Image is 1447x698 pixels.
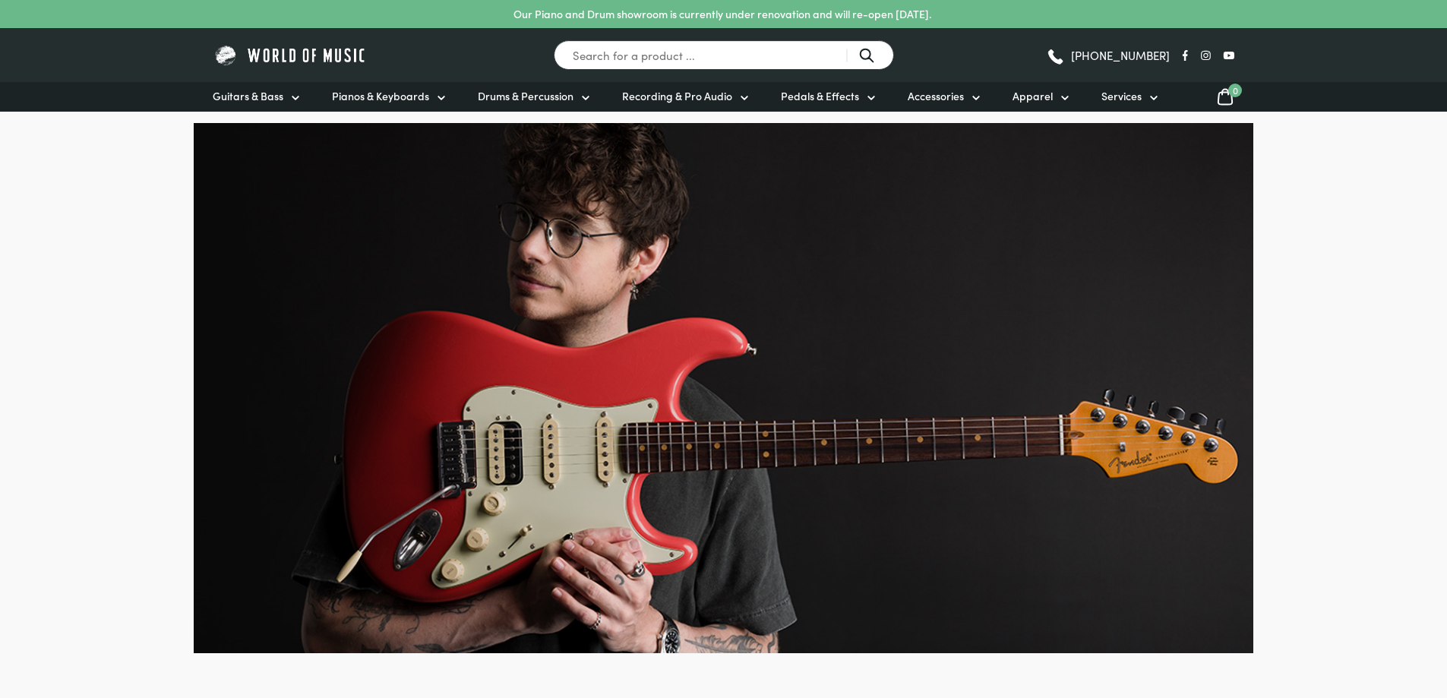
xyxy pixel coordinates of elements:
[908,88,964,104] span: Accessories
[1046,44,1170,67] a: [PHONE_NUMBER]
[1013,88,1053,104] span: Apparel
[194,123,1253,653] img: Fender-Ultraluxe-Hero
[213,43,368,67] img: World of Music
[1101,88,1142,104] span: Services
[513,6,931,22] p: Our Piano and Drum showroom is currently under renovation and will re-open [DATE].
[554,40,894,70] input: Search for a product ...
[622,88,732,104] span: Recording & Pro Audio
[332,88,429,104] span: Pianos & Keyboards
[1071,49,1170,61] span: [PHONE_NUMBER]
[1227,531,1447,698] iframe: Chat with our support team
[781,88,859,104] span: Pedals & Effects
[213,88,283,104] span: Guitars & Bass
[478,88,573,104] span: Drums & Percussion
[1228,84,1242,97] span: 0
